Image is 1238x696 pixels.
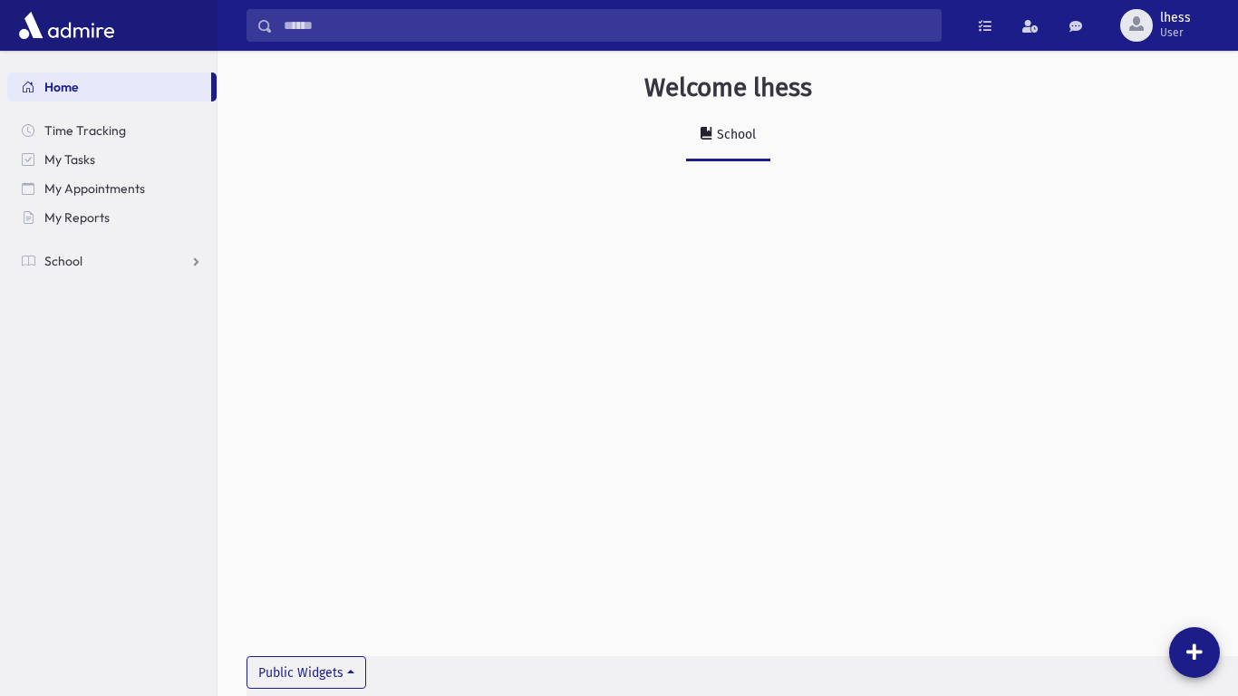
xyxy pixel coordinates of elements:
a: School [686,111,770,161]
span: User [1160,25,1191,40]
span: My Reports [44,209,110,226]
h3: Welcome lhess [644,72,812,103]
a: School [7,246,217,275]
a: Home [7,72,211,101]
span: lhess [1160,11,1191,25]
a: My Appointments [7,174,217,203]
img: AdmirePro [15,7,119,43]
span: Home [44,79,79,95]
a: My Tasks [7,145,217,174]
a: Time Tracking [7,116,217,145]
input: Search [273,9,941,42]
span: Time Tracking [44,122,126,139]
span: My Tasks [44,151,95,168]
span: My Appointments [44,180,145,197]
div: School [713,127,756,142]
a: My Reports [7,203,217,232]
button: Public Widgets [247,656,366,689]
span: School [44,253,82,269]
